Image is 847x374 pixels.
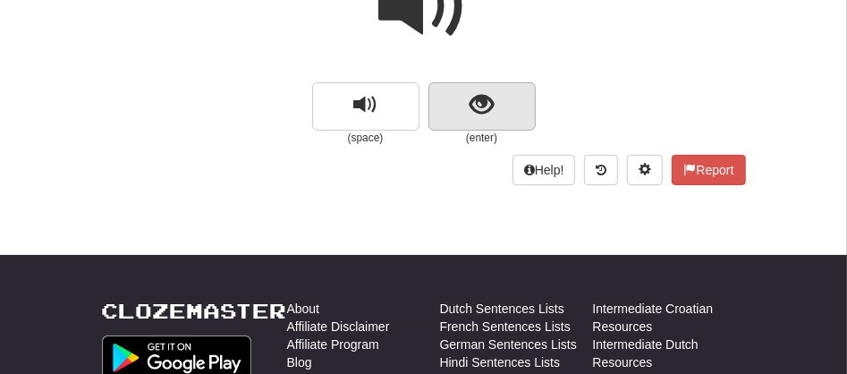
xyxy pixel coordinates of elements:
small: (space) [312,131,419,146]
button: replay audio [312,82,419,131]
a: German Sentences Lists [440,336,577,353]
a: Intermediate Dutch Resources [593,336,746,371]
a: Hindi Sentences Lists [440,353,561,371]
a: Affiliate Program [287,336,379,353]
a: Affiliate Disclaimer [287,318,390,336]
a: Clozemaster [102,300,287,322]
button: Round history (alt+y) [584,155,618,185]
a: Dutch Sentences Lists [440,300,564,318]
a: About [287,300,320,318]
small: (enter) [428,131,536,146]
button: show sentence [428,82,536,131]
button: Help! [512,155,576,185]
button: Report [672,155,745,185]
a: Blog [287,353,312,371]
a: French Sentences Lists [440,318,571,336]
a: Intermediate Croatian Resources [593,300,746,336]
